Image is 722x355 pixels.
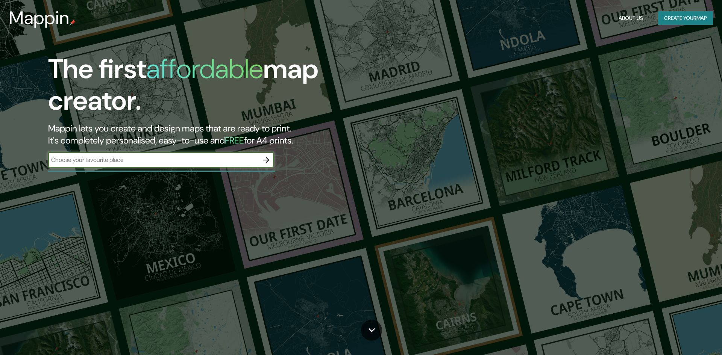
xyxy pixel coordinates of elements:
h1: affordable [146,51,263,86]
img: mappin-pin [70,20,76,26]
h1: The first map creator. [48,53,409,122]
input: Choose your favourite place [48,156,259,164]
h2: Mappin lets you create and design maps that are ready to print. It's completely personalised, eas... [48,122,409,147]
h3: Mappin [9,8,70,29]
h5: FREE [225,134,244,146]
button: Create yourmap [658,11,713,25]
button: About Us [616,11,646,25]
